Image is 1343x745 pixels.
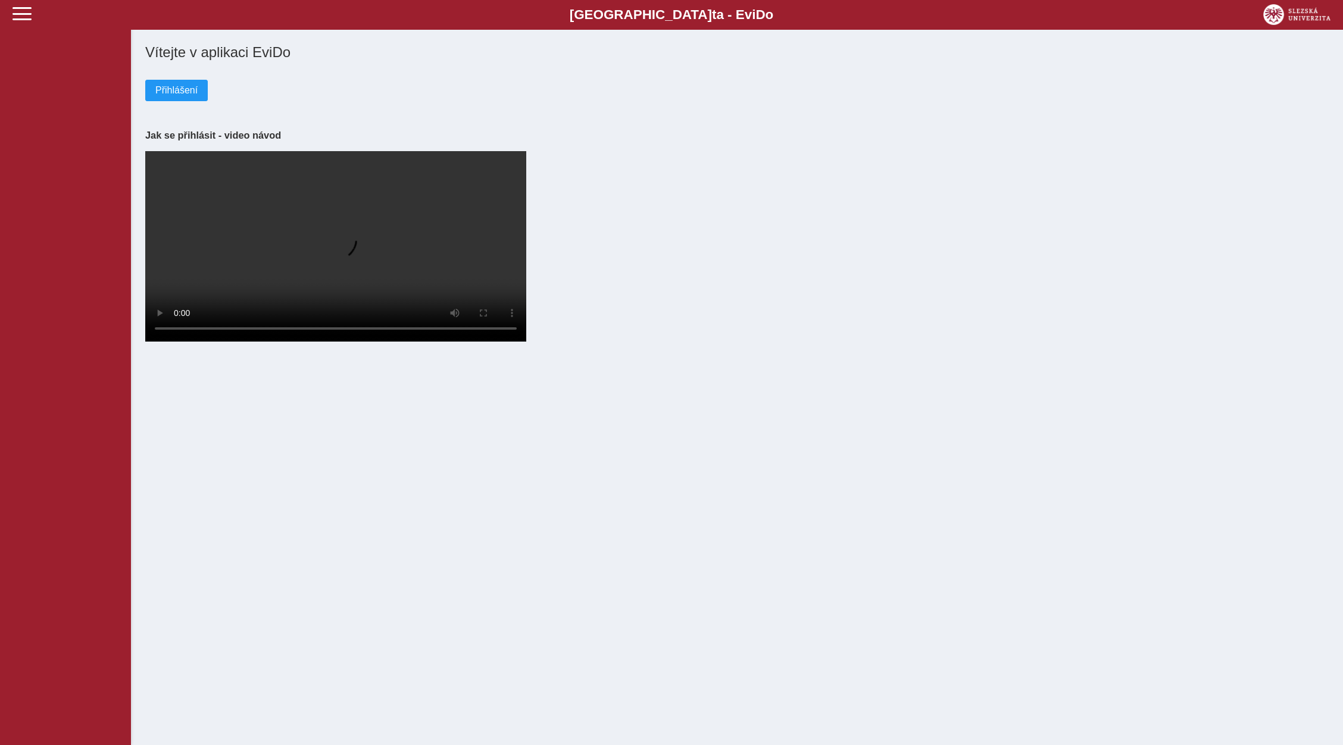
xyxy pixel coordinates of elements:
img: logo_web_su.png [1263,4,1330,25]
b: [GEOGRAPHIC_DATA] a - Evi [36,7,1307,23]
h3: Jak se přihlásit - video návod [145,130,1329,141]
video: Your browser does not support the video tag. [145,151,526,342]
button: Přihlášení [145,80,208,101]
span: o [766,7,774,22]
h1: Vítejte v aplikaci EviDo [145,44,1329,61]
span: t [712,7,716,22]
span: Přihlášení [155,85,198,96]
span: D [755,7,765,22]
